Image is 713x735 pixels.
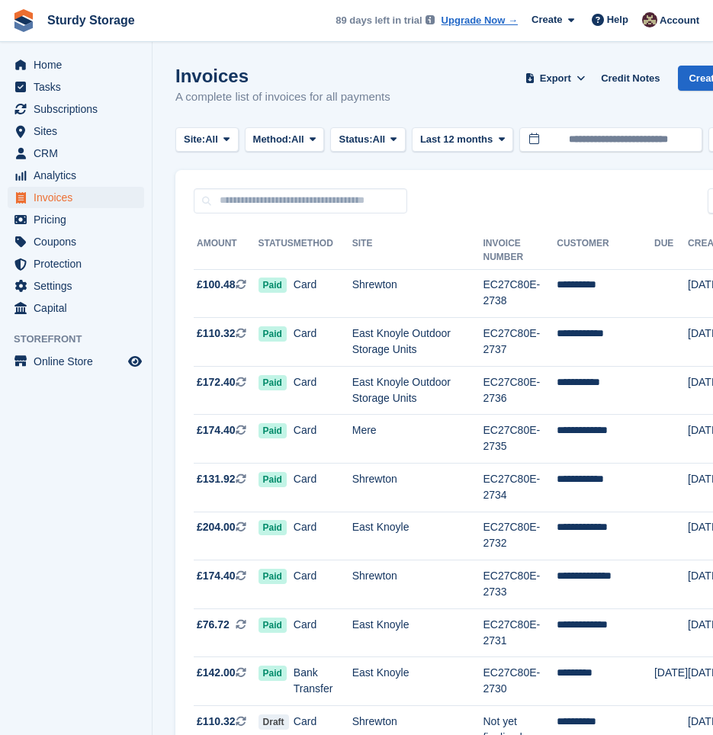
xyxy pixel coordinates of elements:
td: Card [294,464,352,512]
span: Paid [259,666,287,681]
span: £174.40 [197,568,236,584]
td: EC27C80E-2737 [483,318,557,367]
span: Create [532,12,562,27]
td: East Knoyle [352,608,483,657]
td: EC27C80E-2733 [483,560,557,609]
span: All [291,132,304,147]
span: Protection [34,253,125,274]
td: EC27C80E-2730 [483,657,557,706]
span: Paid [259,472,287,487]
button: Export [522,66,589,91]
span: Subscriptions [34,98,125,120]
span: £172.40 [197,374,236,390]
span: Paid [259,569,287,584]
span: All [205,132,218,147]
span: Draft [259,714,289,730]
td: EC27C80E-2734 [483,464,557,512]
span: Sites [34,120,125,142]
a: menu [8,209,144,230]
td: EC27C80E-2736 [483,366,557,415]
a: Upgrade Now → [442,13,518,28]
td: East Knoyle [352,657,483,706]
td: EC27C80E-2738 [483,269,557,318]
td: East Knoyle Outdoor Storage Units [352,366,483,415]
span: CRM [34,143,125,164]
td: [DATE] [654,657,688,706]
img: icon-info-grey-7440780725fd019a000dd9b08b2336e03edf1995a4989e88bcd33f0948082b44.svg [426,15,435,24]
td: Mere [352,415,483,464]
span: Status: [339,132,372,147]
td: East Knoyle [352,512,483,560]
th: Due [654,232,688,270]
td: Card [294,366,352,415]
h1: Invoices [175,66,390,86]
span: Last 12 months [420,132,493,147]
span: Help [607,12,628,27]
span: Paid [259,618,287,633]
span: Paid [259,423,287,438]
span: Coupons [34,231,125,252]
span: Paid [259,326,287,342]
td: EC27C80E-2731 [483,608,557,657]
a: Preview store [126,352,144,371]
a: menu [8,187,144,208]
a: menu [8,54,144,75]
span: Capital [34,297,125,319]
th: Amount [194,232,259,270]
button: Status: All [330,127,405,152]
span: £100.48 [197,277,236,293]
th: Customer [557,232,654,270]
span: Paid [259,520,287,535]
a: menu [8,76,144,98]
a: menu [8,231,144,252]
span: £110.32 [197,714,236,730]
span: All [373,132,386,147]
td: Card [294,415,352,464]
td: Card [294,560,352,609]
img: stora-icon-8386f47178a22dfd0bd8f6a31ec36ba5ce8667c1dd55bd0f319d3a0aa187defe.svg [12,9,35,32]
a: Sturdy Storage [41,8,141,33]
span: Home [34,54,125,75]
span: £131.92 [197,471,236,487]
span: Account [660,13,699,28]
span: 89 days left in trial [336,13,422,28]
span: Settings [34,275,125,297]
a: menu [8,275,144,297]
td: Card [294,512,352,560]
span: Paid [259,375,287,390]
a: menu [8,98,144,120]
td: Card [294,269,352,318]
span: Storefront [14,332,152,347]
td: East Knoyle Outdoor Storage Units [352,318,483,367]
button: Site: All [175,127,239,152]
span: Invoices [34,187,125,208]
a: menu [8,297,144,319]
td: Shrewton [352,269,483,318]
a: menu [8,351,144,372]
td: Shrewton [352,560,483,609]
span: Export [540,71,571,86]
span: Online Store [34,351,125,372]
a: menu [8,120,144,142]
span: £174.40 [197,422,236,438]
th: Invoice Number [483,232,557,270]
td: EC27C80E-2735 [483,415,557,464]
span: Analytics [34,165,125,186]
img: Sue Cadwaladr [642,12,657,27]
td: Card [294,608,352,657]
span: Tasks [34,76,125,98]
p: A complete list of invoices for all payments [175,88,390,106]
span: £76.72 [197,617,230,633]
td: Bank Transfer [294,657,352,706]
th: Method [294,232,352,270]
span: Site: [184,132,205,147]
th: Site [352,232,483,270]
td: EC27C80E-2732 [483,512,557,560]
th: Status [259,232,294,270]
td: Shrewton [352,464,483,512]
span: £204.00 [197,519,236,535]
span: Method: [253,132,292,147]
a: menu [8,253,144,274]
a: menu [8,143,144,164]
a: Credit Notes [595,66,666,91]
